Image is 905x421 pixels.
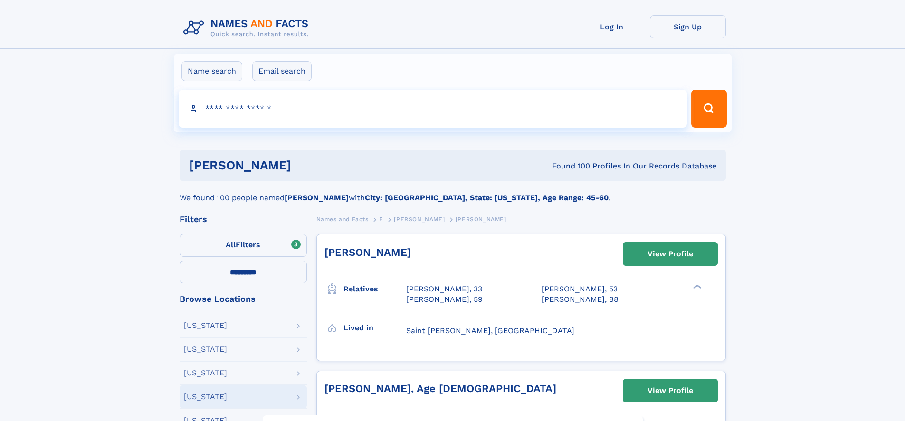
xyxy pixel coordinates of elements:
[180,234,307,257] label: Filters
[456,216,506,223] span: [PERSON_NAME]
[394,216,445,223] span: [PERSON_NAME]
[285,193,349,202] b: [PERSON_NAME]
[343,320,406,336] h3: Lived in
[650,15,726,38] a: Sign Up
[316,213,369,225] a: Names and Facts
[180,181,726,204] div: We found 100 people named with .
[179,90,687,128] input: search input
[406,284,482,294] a: [PERSON_NAME], 33
[180,295,307,303] div: Browse Locations
[623,379,717,402] a: View Profile
[574,15,650,38] a: Log In
[365,193,609,202] b: City: [GEOGRAPHIC_DATA], State: [US_STATE], Age Range: 45-60
[648,243,693,265] div: View Profile
[379,213,383,225] a: E
[379,216,383,223] span: E
[406,294,483,305] a: [PERSON_NAME], 59
[324,246,411,258] a: [PERSON_NAME]
[184,369,227,377] div: [US_STATE]
[623,243,717,265] a: View Profile
[226,240,236,249] span: All
[691,90,726,128] button: Search Button
[542,294,619,305] a: [PERSON_NAME], 88
[184,346,227,353] div: [US_STATE]
[394,213,445,225] a: [PERSON_NAME]
[180,215,307,224] div: Filters
[542,284,618,294] a: [PERSON_NAME], 53
[184,393,227,401] div: [US_STATE]
[343,281,406,297] h3: Relatives
[691,284,702,290] div: ❯
[421,161,716,171] div: Found 100 Profiles In Our Records Database
[181,61,242,81] label: Name search
[189,159,422,171] h1: [PERSON_NAME]
[184,322,227,329] div: [US_STATE]
[648,380,693,402] div: View Profile
[252,61,312,81] label: Email search
[180,15,316,41] img: Logo Names and Facts
[406,326,574,335] span: Saint [PERSON_NAME], [GEOGRAPHIC_DATA]
[324,383,556,394] a: [PERSON_NAME], Age [DEMOGRAPHIC_DATA]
